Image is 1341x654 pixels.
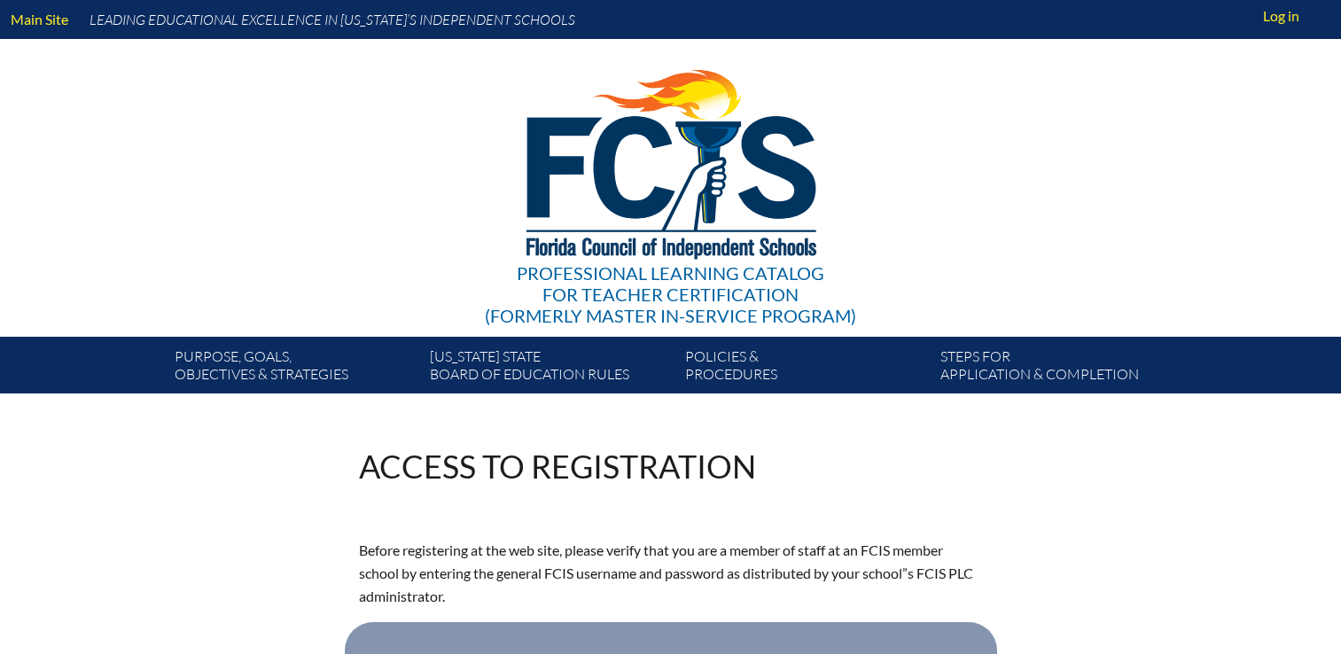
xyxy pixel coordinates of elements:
span: Log in [1263,5,1299,27]
a: Policies &Procedures [678,344,933,393]
p: Before registering at the web site, please verify that you are a member of staff at an FCIS membe... [359,539,983,608]
a: Purpose, goals,objectives & strategies [168,344,423,393]
div: Professional Learning Catalog (formerly Master In-service Program) [485,262,856,326]
a: [US_STATE] StateBoard of Education rules [423,344,678,393]
a: Steps forapplication & completion [933,344,1189,393]
img: FCISlogo221.eps [487,39,854,281]
a: Professional Learning Catalog for Teacher Certification(formerly Master In-service Program) [478,35,863,330]
h1: Access to Registration [359,450,756,482]
a: Main Site [4,7,75,31]
span: for Teacher Certification [542,284,799,305]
